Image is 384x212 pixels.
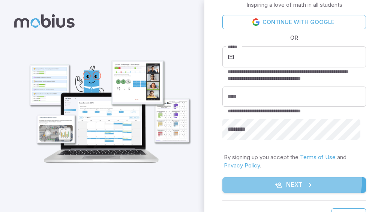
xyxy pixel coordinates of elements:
a: Continue with Google [222,15,366,29]
a: Privacy Policy [224,162,260,169]
a: Terms of Use [300,154,336,161]
button: Next [222,177,366,193]
span: OR [288,34,300,42]
p: By signing up you accept the and . [224,153,364,170]
p: Inspiring a love of math in all students [246,1,342,9]
img: parent_1-illustration [21,41,195,169]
